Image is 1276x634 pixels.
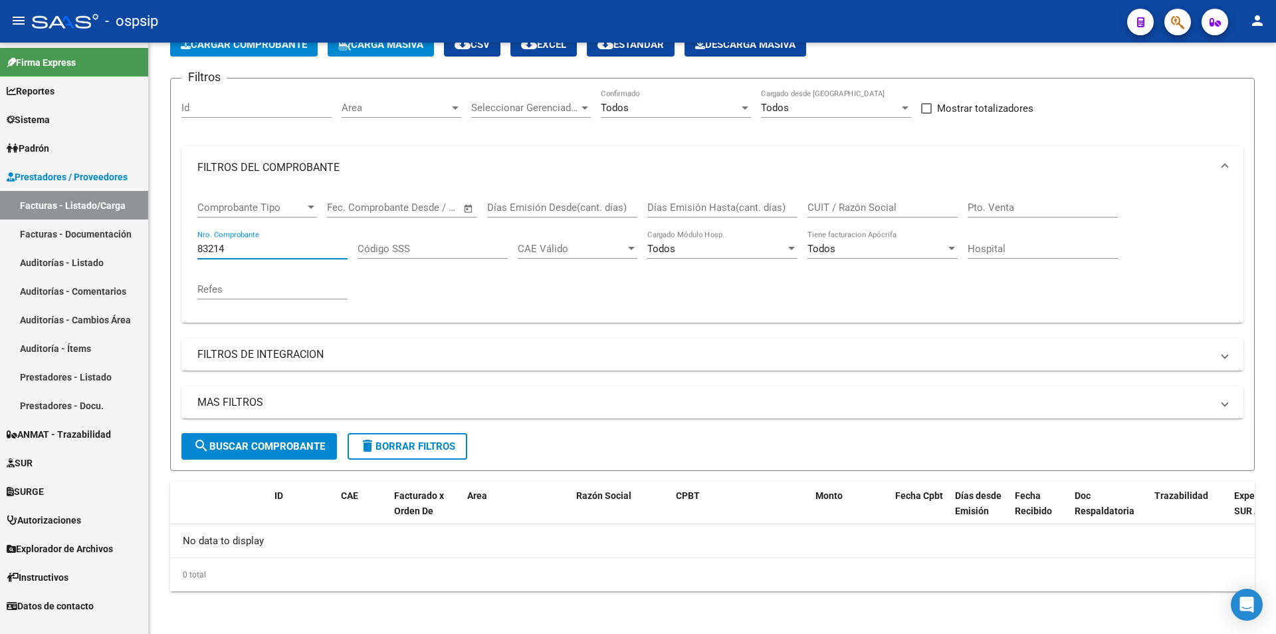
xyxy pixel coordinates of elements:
[1249,13,1265,29] mat-icon: person
[1010,482,1069,540] datatable-header-cell: Fecha Recibido
[197,160,1212,175] mat-panel-title: FILTROS DEL COMPROBANTE
[455,36,471,52] mat-icon: cloud_download
[521,36,537,52] mat-icon: cloud_download
[336,482,389,540] datatable-header-cell: CAE
[181,146,1243,189] mat-expansion-panel-header: FILTROS DEL COMPROBANTE
[461,201,477,216] button: Open calendar
[193,438,209,454] mat-icon: search
[7,84,54,98] span: Reportes
[955,490,1002,516] span: Días desde Emisión
[597,39,664,51] span: Estandar
[170,558,1255,591] div: 0 total
[7,542,113,556] span: Explorador de Archivos
[647,243,675,255] span: Todos
[597,36,613,52] mat-icon: cloud_download
[7,484,44,499] span: SURGE
[671,482,810,540] datatable-header-cell: CPBT
[327,202,370,214] input: Start date
[587,33,675,57] button: Estandar
[1069,482,1149,540] datatable-header-cell: Doc Respaldatoria
[197,347,1212,362] mat-panel-title: FILTROS DE INTEGRACION
[807,243,835,255] span: Todos
[342,102,449,114] span: Area
[7,170,128,184] span: Prestadores / Proveedores
[444,33,500,57] button: CSV
[462,482,552,540] datatable-header-cell: Area
[181,387,1243,418] mat-expansion-panel-header: MAS FILTROS
[685,33,806,57] button: Descarga Masiva
[7,55,76,70] span: Firma Express
[518,243,625,255] span: CAE Válido
[455,39,490,51] span: CSV
[170,33,318,57] button: Cargar Comprobante
[685,33,806,57] app-download-masive: Descarga masiva de comprobantes (adjuntos)
[937,100,1033,116] span: Mostrar totalizadores
[1075,490,1134,516] span: Doc Respaldatoria
[676,490,700,501] span: CPBT
[7,513,81,528] span: Autorizaciones
[11,13,27,29] mat-icon: menu
[890,482,950,540] datatable-header-cell: Fecha Cpbt
[950,482,1010,540] datatable-header-cell: Días desde Emisión
[1154,490,1208,501] span: Trazabilidad
[601,102,629,114] span: Todos
[181,68,227,86] h3: Filtros
[571,482,671,540] datatable-header-cell: Razón Social
[170,524,1255,557] div: No data to display
[471,102,579,114] span: Seleccionar Gerenciador
[341,490,358,501] span: CAE
[360,438,375,454] mat-icon: delete
[328,33,434,57] button: Carga Masiva
[360,440,455,452] span: Borrar Filtros
[197,395,1212,410] mat-panel-title: MAS FILTROS
[105,7,158,36] span: - ospsip
[269,482,336,540] datatable-header-cell: ID
[193,440,325,452] span: Buscar Comprobante
[467,490,487,501] span: Area
[1149,482,1229,540] datatable-header-cell: Trazabilidad
[197,202,305,214] span: Comprobante Tipo
[181,339,1243,371] mat-expansion-panel-header: FILTROS DE INTEGRACION
[7,570,68,585] span: Instructivos
[7,456,33,470] span: SUR
[181,189,1243,323] div: FILTROS DEL COMPROBANTE
[815,490,843,501] span: Monto
[382,202,447,214] input: End date
[576,490,631,501] span: Razón Social
[394,490,444,516] span: Facturado x Orden De
[181,39,307,51] span: Cargar Comprobante
[1231,589,1263,621] div: Open Intercom Messenger
[695,39,796,51] span: Descarga Masiva
[521,39,566,51] span: EXCEL
[510,33,577,57] button: EXCEL
[338,39,423,51] span: Carga Masiva
[810,482,890,540] datatable-header-cell: Monto
[761,102,789,114] span: Todos
[895,490,943,501] span: Fecha Cpbt
[181,433,337,460] button: Buscar Comprobante
[7,599,94,613] span: Datos de contacto
[1015,490,1052,516] span: Fecha Recibido
[348,433,467,460] button: Borrar Filtros
[389,482,462,540] datatable-header-cell: Facturado x Orden De
[7,112,50,127] span: Sistema
[7,427,111,442] span: ANMAT - Trazabilidad
[7,141,49,156] span: Padrón
[274,490,283,501] span: ID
